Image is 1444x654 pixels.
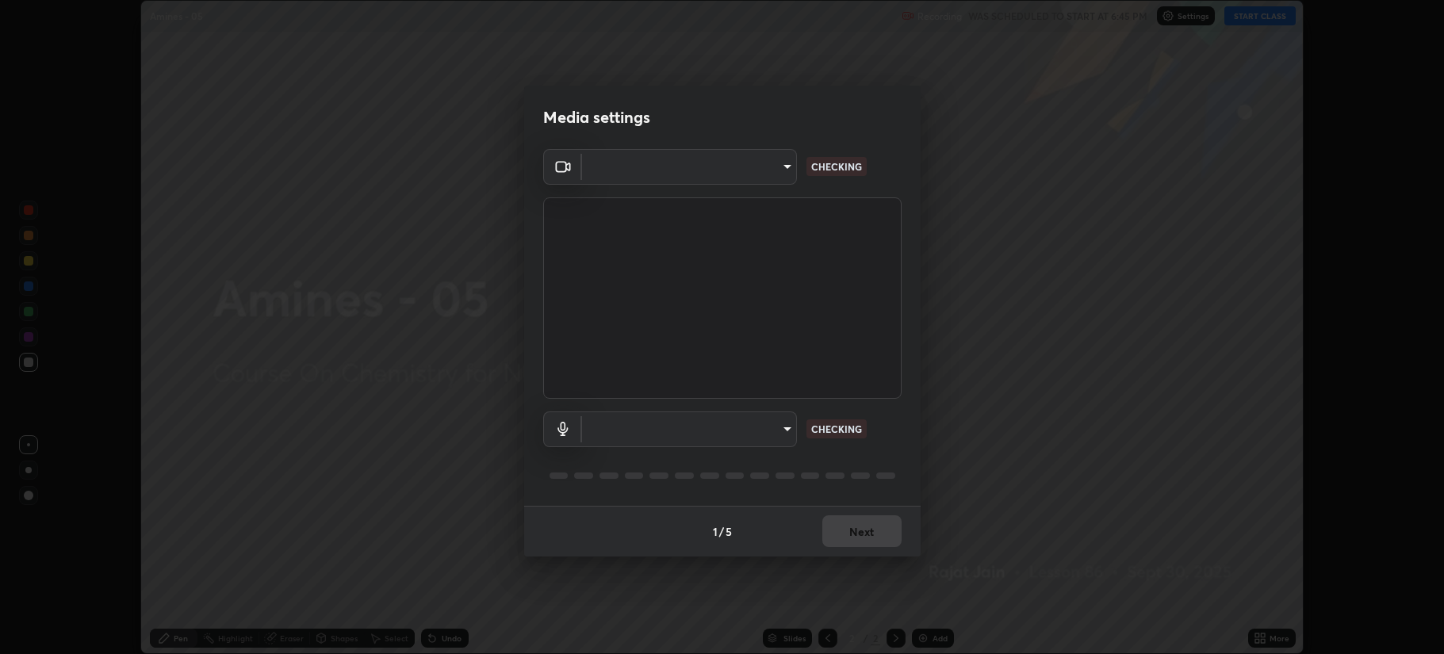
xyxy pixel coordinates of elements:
div: ​ [582,149,797,185]
div: ​ [582,411,797,447]
h4: 1 [713,523,718,540]
h4: / [719,523,724,540]
p: CHECKING [811,159,862,174]
h4: 5 [726,523,732,540]
p: CHECKING [811,422,862,436]
h2: Media settings [543,107,650,128]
